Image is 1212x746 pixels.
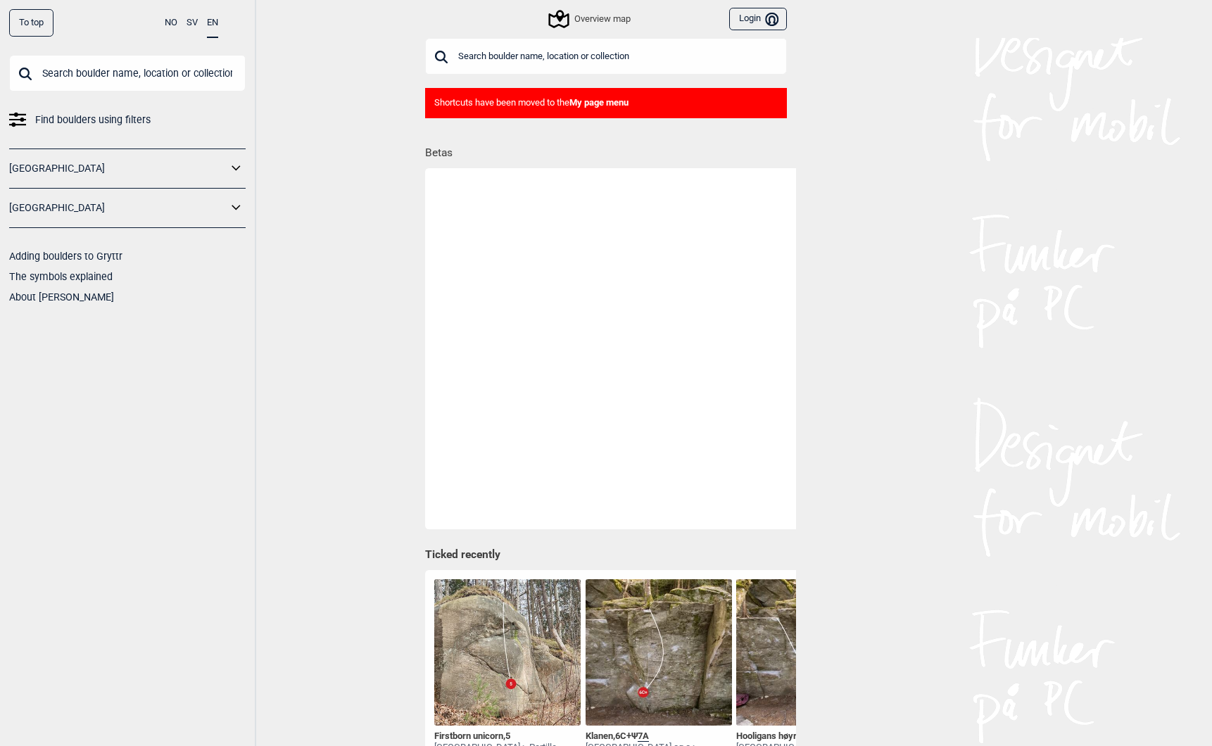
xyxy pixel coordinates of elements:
button: Login [729,8,787,31]
div: Hooligans høyre , [736,731,883,742]
div: Klanen , Ψ [586,731,732,742]
img: Firstborn unicorn 240320 [434,579,581,726]
a: [GEOGRAPHIC_DATA] [9,158,227,179]
a: Find boulders using filters [9,110,246,130]
h1: Ticked recently [425,548,787,563]
a: About [PERSON_NAME] [9,291,114,303]
span: 5 [505,731,510,741]
a: Adding boulders to Gryttr [9,251,122,262]
div: Overview map [550,11,631,27]
div: Firstborn unicorn , [434,731,557,742]
button: NO [165,9,177,37]
img: Klanen [586,579,732,726]
div: Shortcuts have been moved to the [425,88,787,118]
a: The symbols explained [9,271,113,282]
button: EN [207,9,218,38]
span: 7A [638,731,649,742]
b: My page menu [569,97,629,108]
input: Search boulder name, location or collection [425,38,787,75]
h1: Betas [425,137,796,161]
a: [GEOGRAPHIC_DATA] [9,198,227,218]
span: 6C+ [615,731,631,741]
div: To top [9,9,53,37]
span: Find boulders using filters [35,110,151,130]
button: SV [187,9,198,37]
input: Search boulder name, location or collection [9,55,246,91]
img: Hooligans hoyre 210514 [736,579,883,726]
